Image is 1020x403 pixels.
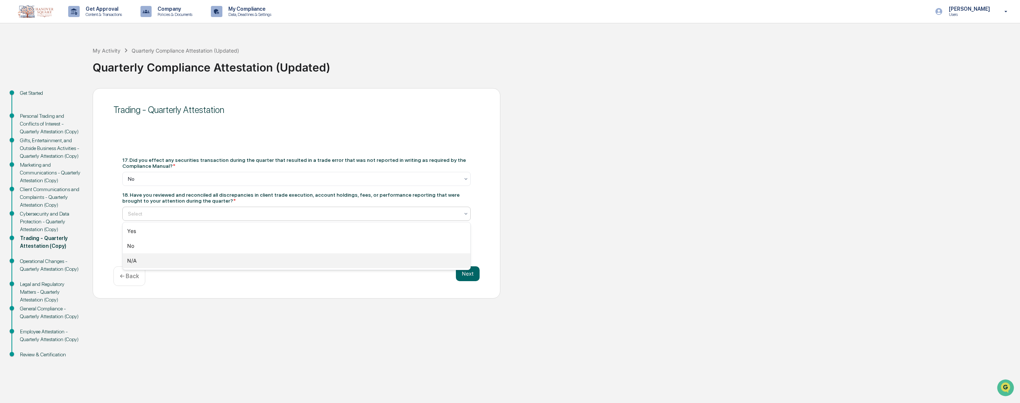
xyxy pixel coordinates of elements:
div: 18. Have you reviewed and reconciled all discrepancies in client trade execution, account holding... [122,192,471,204]
span: Data Lookup [15,107,47,114]
span: Preclearance [15,93,48,100]
div: General Compliance - Quarterly Attestation (Copy) [20,305,81,320]
div: Yes [123,224,470,239]
div: Trading - Quarterly Attestation [113,104,480,115]
button: Next [456,266,480,281]
div: Trading - Quarterly Attestation (Copy) [20,234,81,250]
div: Client Communications and Complaints - Quarterly Attestation (Copy) [20,186,81,209]
a: Powered byPylon [52,124,90,130]
div: Personal Trading and Conflicts of Interest - Quarterly Attestation (Copy) [20,112,81,136]
p: Users [943,12,994,17]
p: Get Approval [80,6,126,12]
div: 🔎 [7,107,13,113]
div: 17. Did you effect any securities transaction during the quarter that resulted in a trade error t... [122,157,471,169]
div: Review & Certification [20,351,81,359]
div: Legal and Regulatory Matters - Quarterly Attestation (Copy) [20,280,81,304]
a: 🖐️Preclearance [4,90,51,103]
p: How can we help? [7,15,135,27]
div: Employee Attestation - Quarterly Attestation (Copy) [20,328,81,343]
img: logo [18,5,53,18]
div: No [123,239,470,253]
a: 🔎Data Lookup [4,104,50,117]
button: Start new chat [126,58,135,67]
div: Cybersecurity and Data Protection - Quarterly Attestation (Copy) [20,210,81,233]
p: My Compliance [222,6,275,12]
img: 1746055101610-c473b297-6a78-478c-a979-82029cc54cd1 [7,56,21,69]
div: Quarterly Compliance Attestation (Updated) [132,47,239,54]
div: N/A [123,253,470,268]
span: Attestations [61,93,92,100]
div: Gifts, Entertainment, and Outside Business Activities - Quarterly Attestation (Copy) [20,137,81,160]
div: We're available if you need us! [25,63,94,69]
p: Company [152,6,196,12]
div: Operational Changes - Quarterly Attestation (Copy) [20,257,81,273]
p: Content & Transactions [80,12,126,17]
span: Pylon [74,125,90,130]
p: Data, Deadlines & Settings [222,12,275,17]
div: Start new chat [25,56,122,63]
div: Get Started [20,89,81,97]
div: 🗄️ [54,93,60,99]
iframe: Open customer support [996,379,1016,399]
p: ← Back [120,273,139,280]
p: [PERSON_NAME] [943,6,994,12]
p: Policies & Documents [152,12,196,17]
div: My Activity [93,47,120,54]
div: Quarterly Compliance Attestation (Updated) [93,55,1016,74]
div: Marketing and Communications - Quarterly Attestation (Copy) [20,161,81,184]
a: 🗄️Attestations [51,90,95,103]
div: 🖐️ [7,93,13,99]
